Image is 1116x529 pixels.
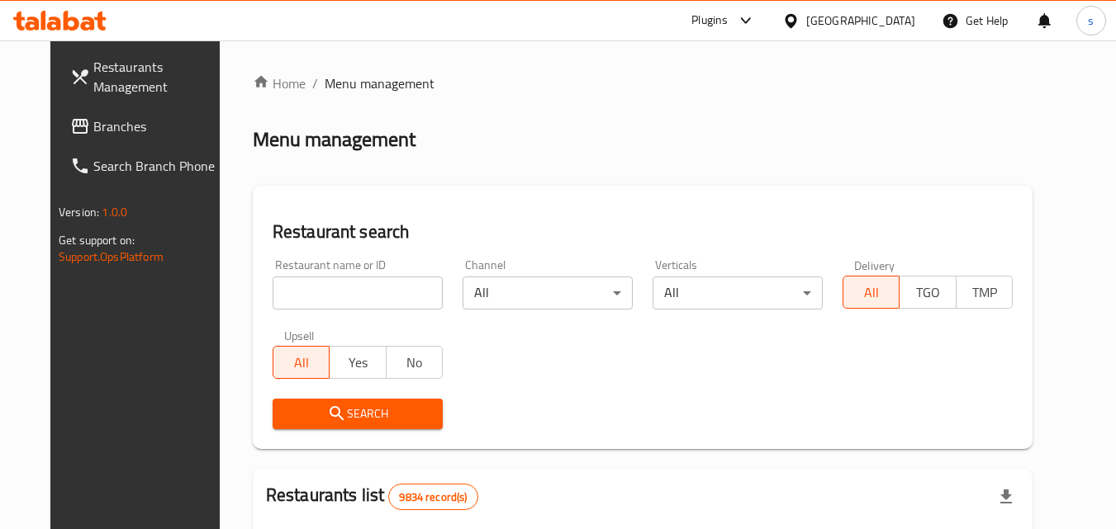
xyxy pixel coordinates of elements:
span: Branches [93,116,224,136]
span: TMP [963,281,1006,305]
button: TMP [956,276,1013,309]
span: Get support on: [59,229,135,251]
a: Home [253,73,306,93]
div: Plugins [691,11,728,31]
div: Export file [986,477,1026,517]
button: All [273,346,330,379]
span: Search [286,404,430,424]
span: 9834 record(s) [389,489,477,505]
input: Search for restaurant name or ID.. [273,276,443,309]
span: No [393,351,436,375]
li: / [312,73,318,93]
span: Yes [336,351,379,375]
span: TGO [906,281,949,305]
button: TGO [899,276,956,309]
div: All [463,276,633,309]
nav: breadcrumb [253,73,1033,93]
a: Restaurants Management [57,47,237,106]
span: 1.0.0 [102,201,127,223]
button: All [843,276,900,309]
div: Total records count [388,484,477,510]
span: Search Branch Phone [93,156,224,176]
span: Menu management [325,73,435,93]
span: Restaurants Management [93,57,224,97]
button: No [386,346,443,379]
h2: Menu management [253,126,416,153]
button: Search [273,399,443,429]
span: Version: [59,201,99,223]
label: Delivery [854,259,895,271]
a: Support.OpsPlatform [59,246,164,267]
button: Yes [329,346,386,379]
a: Branches [57,106,237,146]
span: All [850,281,893,305]
span: All [280,351,323,375]
div: All [653,276,823,309]
h2: Restaurant search [273,220,1013,244]
h2: Restaurants list [266,483,478,510]
label: Upsell [284,329,315,341]
div: [GEOGRAPHIC_DATA] [806,12,915,30]
span: s [1088,12,1094,30]
a: Search Branch Phone [57,146,237,186]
